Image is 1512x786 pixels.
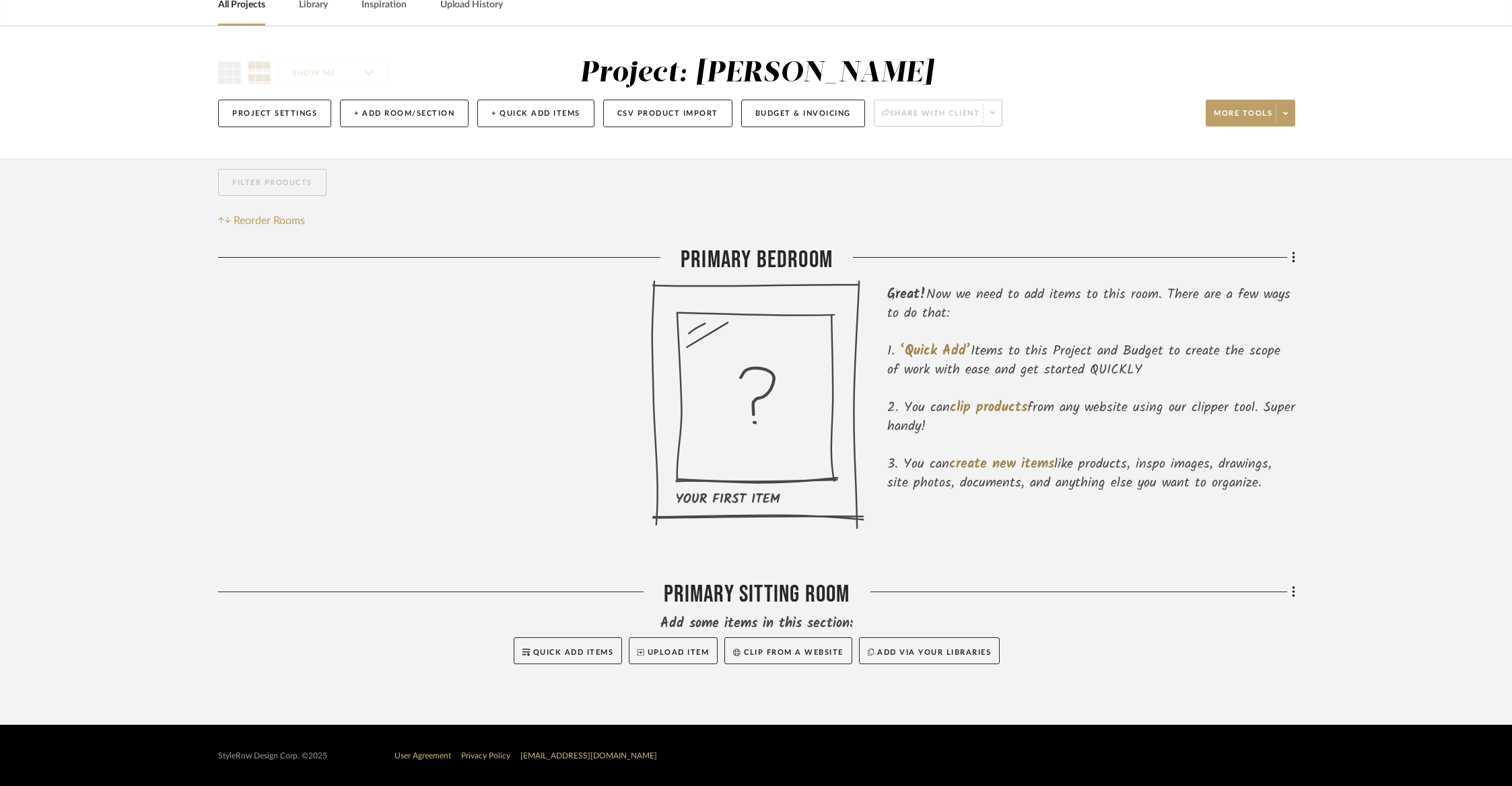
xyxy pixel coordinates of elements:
button: More tools [1206,100,1295,127]
button: + Add Room/Section [340,100,469,127]
span: Great! [887,284,926,306]
a: Privacy Policy [461,752,510,760]
a: [EMAIL_ADDRESS][DOMAIN_NAME] [520,752,657,760]
button: + Quick Add Items [477,100,594,127]
a: User Agreement [394,752,451,760]
span: Share with client [882,108,980,129]
div: Project: [PERSON_NAME] [580,59,934,87]
span: ‘Quick Add’ [900,341,971,362]
span: Items to this Project and Budget to create the scope of work with ease and get started QUICKLY [887,341,1280,381]
span: Reorder Rooms [234,213,305,229]
span: Quick Add Items [533,649,614,656]
div: Now we need to add items to this room. There are a few ways to do that: [887,285,1295,323]
button: CSV Product Import [603,100,732,127]
div: StyleRow Design Corp. ©2025 [218,751,327,761]
button: Project Settings [218,100,331,127]
span: clip products [950,397,1027,419]
button: Filter Products [218,169,327,196]
li: You can from any website using our clipper tool. Super handy! [887,398,1295,436]
button: Budget & Invoicing [741,100,865,127]
button: Reorder Rooms [218,213,305,229]
li: You can like products, inspo images, drawings, site photos, documents, and anything else you want... [887,455,1295,493]
button: Share with client [874,100,1003,127]
div: Add some items in this section: [218,614,1295,633]
span: More tools [1214,108,1272,129]
button: Add via your libraries [859,637,1000,664]
button: Quick Add Items [514,637,623,664]
span: create new items [949,454,1054,475]
button: Clip from a website [724,637,852,664]
button: Upload Item [629,637,718,664]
